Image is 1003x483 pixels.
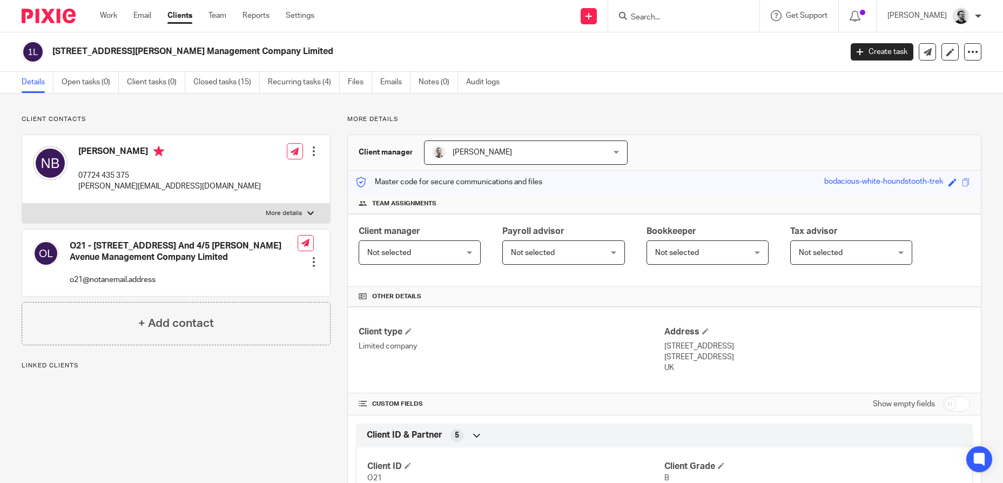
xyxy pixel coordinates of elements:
h4: Address [664,326,970,338]
span: Not selected [367,249,411,257]
a: Email [133,10,151,21]
p: 07724 435 375 [78,170,261,181]
span: Client manager [359,227,420,236]
span: 5 [455,430,459,441]
input: Search [630,13,727,23]
h4: CUSTOM FIELDS [359,400,664,408]
a: Details [22,72,53,93]
p: o21@notanemail.address [70,274,298,285]
span: Not selected [655,249,699,257]
span: B [664,474,669,482]
span: Not selected [799,249,843,257]
p: More details [266,209,302,218]
h4: Client ID [367,461,664,472]
img: Pixie [22,9,76,23]
a: Settings [286,10,314,21]
label: Show empty fields [873,399,935,410]
h4: + Add contact [138,315,214,332]
span: Team assignments [372,199,436,208]
a: Reports [243,10,270,21]
i: Primary [153,146,164,157]
a: Open tasks (0) [62,72,119,93]
p: [STREET_ADDRESS] [664,341,970,352]
h3: Client manager [359,147,413,158]
h4: [PERSON_NAME] [78,146,261,159]
span: Other details [372,292,421,301]
img: svg%3E [33,240,59,266]
p: Limited company [359,341,664,352]
span: Bookkeeper [647,227,696,236]
a: Team [208,10,226,21]
h4: O21 - [STREET_ADDRESS] And 4/5 [PERSON_NAME] Avenue Management Company Limited [70,240,298,264]
a: Create task [851,43,913,61]
img: Jack_2025.jpg [952,8,970,25]
span: Payroll advisor [502,227,564,236]
p: UK [664,363,970,373]
h4: Client type [359,326,664,338]
a: Emails [380,72,410,93]
span: Get Support [786,12,827,19]
span: O21 [367,474,382,482]
a: Closed tasks (15) [193,72,260,93]
span: Not selected [511,249,555,257]
a: Files [348,72,372,93]
p: [PERSON_NAME] [887,10,947,21]
a: Audit logs [466,72,508,93]
a: Work [100,10,117,21]
p: Master code for secure communications and files [356,177,542,187]
a: Notes (0) [419,72,458,93]
p: More details [347,115,981,124]
span: Tax advisor [790,227,838,236]
p: Linked clients [22,361,331,370]
h4: Client Grade [664,461,961,472]
div: bodacious-white-houndstooth-trek [824,176,943,189]
a: Recurring tasks (4) [268,72,340,93]
img: svg%3E [22,41,44,63]
a: Clients [167,10,192,21]
span: [PERSON_NAME] [453,149,512,156]
p: Client contacts [22,115,331,124]
span: Client ID & Partner [367,430,442,441]
h2: [STREET_ADDRESS][PERSON_NAME] Management Company Limited [52,46,678,57]
img: svg%3E [33,146,68,180]
img: PS.png [433,146,446,159]
a: Client tasks (0) [127,72,185,93]
p: [STREET_ADDRESS] [664,352,970,363]
p: [PERSON_NAME][EMAIL_ADDRESS][DOMAIN_NAME] [78,181,261,192]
